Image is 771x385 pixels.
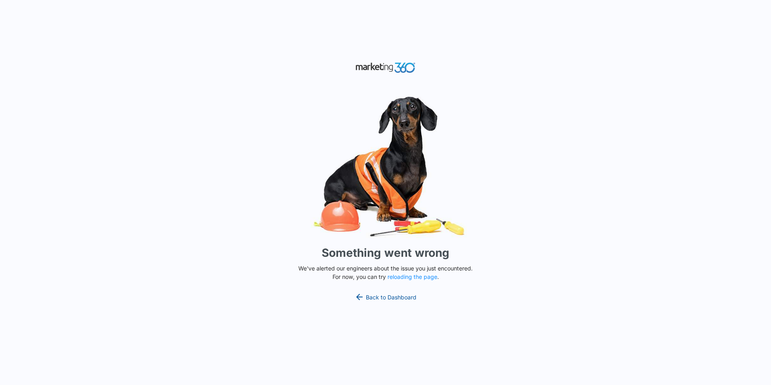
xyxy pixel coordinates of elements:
[322,244,449,261] h1: Something went wrong
[355,292,416,302] a: Back to Dashboard
[388,274,437,280] button: reloading the page
[295,264,476,281] p: We've alerted our engineers about the issue you just encountered. For now, you can try .
[265,92,506,242] img: Sad Dog
[355,61,416,75] img: Marketing 360 Logo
